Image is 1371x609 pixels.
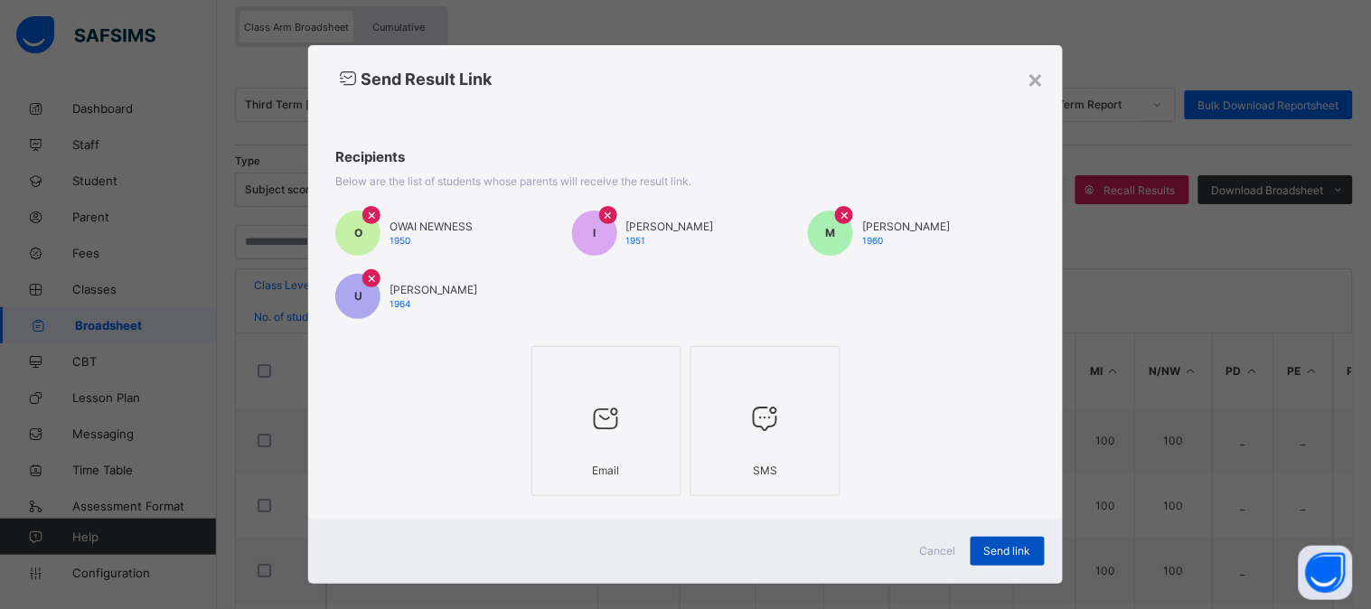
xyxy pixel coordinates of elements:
span: Recipients [335,148,1035,165]
h2: Send Result Link [335,68,1035,89]
span: Below are the list of students whose parents will receive the result link. [335,174,691,188]
span: Cancel [920,544,956,557]
div: Email [541,454,671,486]
span: M [826,226,836,239]
span: Send link [984,544,1031,557]
span: 1950 [390,235,410,246]
span: [PERSON_NAME] [862,220,950,233]
span: 1960 [862,235,883,246]
button: Open asap [1299,546,1353,600]
span: × [367,268,377,286]
div: × [1028,63,1045,94]
span: × [367,205,377,223]
span: O [354,226,362,239]
span: OWAI NEWNESS [390,220,473,233]
span: U [354,289,362,303]
span: × [840,205,850,223]
span: I [593,226,596,239]
span: 1951 [626,235,646,246]
span: × [604,205,614,223]
div: SMS [700,454,831,486]
span: [PERSON_NAME] [626,220,714,233]
span: [PERSON_NAME] [390,283,477,296]
span: 1964 [390,298,410,309]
